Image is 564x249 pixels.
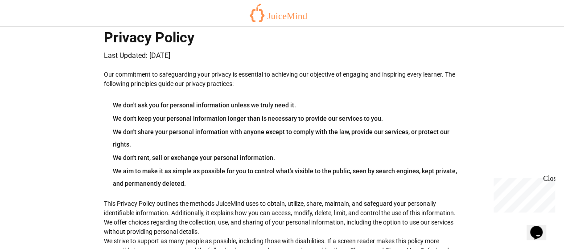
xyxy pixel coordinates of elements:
[113,112,461,125] li: We don't keep your personal information longer than is necessary to provide our services to you.
[113,126,461,151] li: We don't share your personal information with anyone except to comply with the law, provide our s...
[113,99,461,111] li: We don't ask you for personal information unless we truly need it.
[527,213,555,240] iframe: chat widget
[113,151,461,164] li: We don't rent, sell or exchange your personal information.
[104,50,461,61] div: Last Updated: [DATE]
[250,4,315,22] img: logo-orange.svg
[113,165,461,190] li: We aim to make it as simple as possible for you to control what's visible to the public, seen by ...
[490,175,555,212] iframe: chat widget
[4,4,62,57] div: Chat with us now!Close
[104,27,461,48] div: Privacy Policy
